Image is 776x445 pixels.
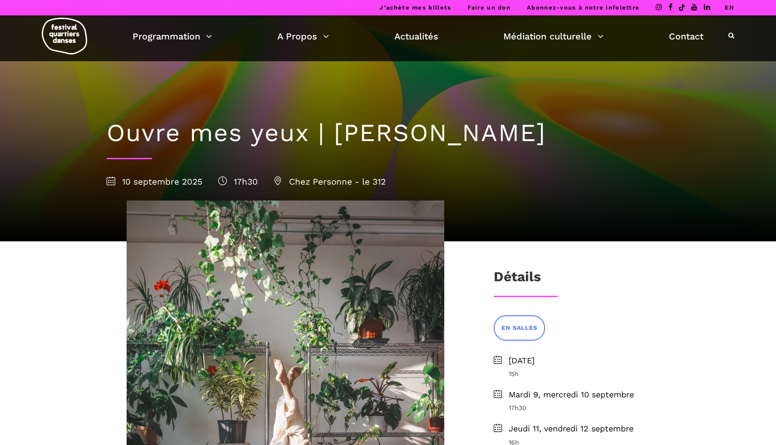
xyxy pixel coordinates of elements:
h1: Ouvre mes yeux | [PERSON_NAME] [107,118,669,148]
span: EN SALLES [501,323,537,333]
a: Contact [669,29,703,44]
span: Chez Personne - le 312 [274,176,386,187]
span: 17h30 [218,176,258,187]
a: Programmation [133,29,212,44]
span: [DATE] [509,354,669,367]
h3: Détails [494,269,541,291]
span: 10 septembre 2025 [107,176,202,187]
a: Actualités [394,29,438,44]
span: 17h30 [509,403,669,413]
a: A Propos [277,29,329,44]
img: logo-fqd-med [42,18,87,54]
a: Abonnez-vous à notre infolettre [527,4,639,11]
a: EN [725,4,734,11]
span: Mardi 9, mercredi 10 septembre [509,388,669,401]
span: Jeudi 11, vendredi 12 septembre [509,422,669,435]
a: EN SALLES [494,315,545,340]
a: Médiation culturelle [503,29,604,44]
span: 15h [509,369,669,379]
a: J’achète mes billets [379,4,451,11]
a: Faire un don [467,4,511,11]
